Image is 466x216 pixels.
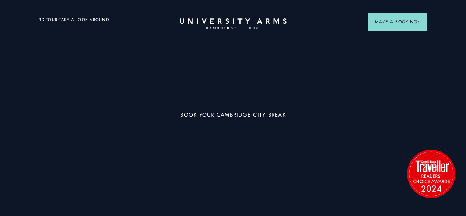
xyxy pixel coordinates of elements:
a: BOOK YOUR CAMBRIDGE CITY BREAK [180,112,286,120]
img: Arrow icon [417,21,420,23]
a: Home [180,18,287,30]
img: image-2524eff8f0c5d55edbf694693304c4387916dea5-1501x1501-png [403,146,459,201]
a: 3D TOUR:TAKE A LOOK AROUND [39,17,109,23]
button: Make a BookingArrow icon [368,13,427,31]
span: Make a Booking [375,18,420,25]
